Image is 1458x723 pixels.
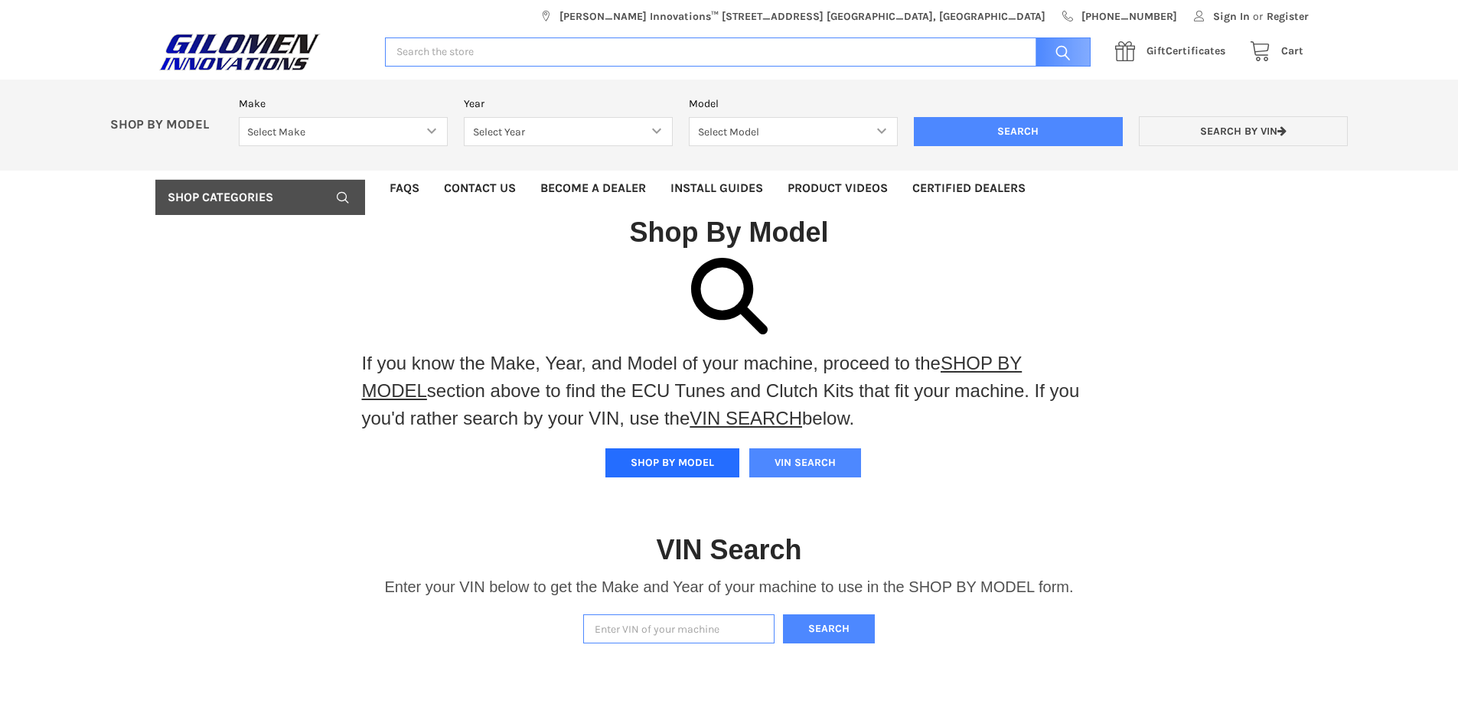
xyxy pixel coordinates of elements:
h1: VIN Search [656,532,801,567]
span: Gift [1147,44,1166,57]
label: Year [464,96,673,112]
a: Product Videos [775,171,900,206]
a: Cart [1241,42,1303,61]
button: SHOP BY MODEL [605,448,739,477]
p: Enter your VIN below to get the Make and Year of your machine to use in the SHOP BY MODEL form. [384,575,1073,598]
a: Certified Dealers [900,171,1038,206]
input: Search [1028,37,1091,67]
a: Contact Us [432,171,528,206]
button: VIN SEARCH [749,448,861,477]
a: Install Guides [658,171,775,206]
a: GILOMEN INNOVATIONS [155,33,369,71]
a: SHOP BY MODEL [362,353,1023,401]
span: Cart [1281,44,1303,57]
input: Search the store [385,37,1091,67]
span: [PERSON_NAME] Innovations™ [STREET_ADDRESS] [GEOGRAPHIC_DATA], [GEOGRAPHIC_DATA] [559,8,1045,24]
a: FAQs [377,171,432,206]
span: [PHONE_NUMBER] [1081,8,1177,24]
h1: Shop By Model [155,215,1303,249]
a: VIN SEARCH [690,408,802,428]
span: Certificates [1147,44,1225,57]
input: Enter VIN of your machine [583,614,775,644]
button: Search [783,614,875,644]
p: If you know the Make, Year, and Model of your machine, proceed to the section above to find the E... [362,350,1097,432]
a: Search by VIN [1139,116,1348,146]
label: Make [239,96,448,112]
p: SHOP BY MODEL [103,117,231,133]
input: Search [914,117,1123,146]
a: Become a Dealer [528,171,658,206]
a: Shop Categories [155,180,365,215]
label: Model [689,96,898,112]
img: GILOMEN INNOVATIONS [155,33,324,71]
span: Sign In [1213,8,1250,24]
a: GiftCertificates [1107,42,1241,61]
